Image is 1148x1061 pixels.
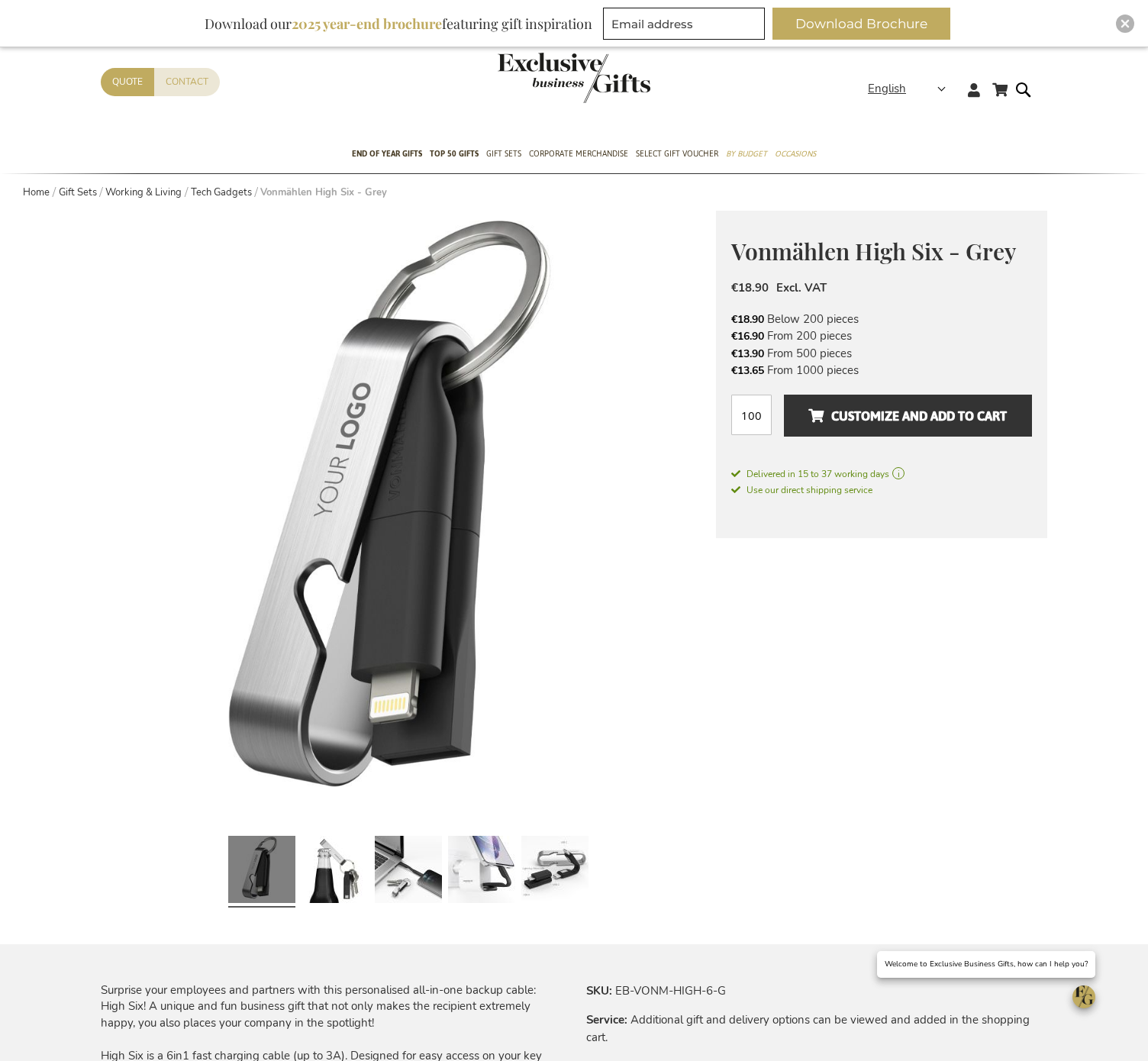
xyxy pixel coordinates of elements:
[59,185,97,199] a: Gift Sets
[868,80,906,98] span: English
[101,211,716,826] img: The All-in-One Backup Cable Vonmahlen high six
[731,482,872,497] a: Use our direct shipping service
[430,146,479,162] span: TOP 50 Gifts
[731,467,1032,481] a: Delivered in 15 to 37 working days
[1121,19,1130,28] img: Close
[101,68,154,96] a: Quote
[636,146,718,162] span: Select Gift Voucher
[529,146,628,162] span: Corporate Merchandise
[731,280,769,295] span: €18.90
[198,8,599,40] div: Download our featuring gift inspiration
[375,830,442,914] a: The All-in-One Backup Cable Vonmahlen high six
[731,395,772,435] input: Qty
[731,311,1032,327] li: Below 200 pieces
[772,8,950,40] button: Download Brochure
[775,146,816,162] span: Occasions
[731,327,1032,344] li: From 200 pieces
[521,830,589,914] a: The All-in-One Backup Cable Vonmahlen high six
[731,345,1032,362] li: From 500 pieces
[731,236,1016,266] span: Vonmählen High Six - Grey
[603,8,765,40] input: Email address
[731,362,1032,379] li: From 1000 pieces
[731,484,872,496] span: Use our direct shipping service
[260,185,387,199] strong: Vonmählen High Six - Grey
[352,146,422,162] span: End of year gifts
[292,15,442,33] b: 2025 year-end brochure
[23,185,50,199] a: Home
[498,53,650,103] img: Exclusive Business gifts logo
[731,312,764,327] span: €18.90
[603,8,769,44] form: marketing offers and promotions
[498,53,574,103] a: store logo
[1116,15,1134,33] div: Close
[784,395,1032,437] button: Customize and add to cart
[726,146,767,162] span: By Budget
[105,185,182,199] a: Working & Living
[776,280,827,295] span: Excl. VAT
[731,329,764,343] span: €16.90
[302,830,369,914] a: The All-in-One Backup Cable Vonmahlen high six
[808,404,1007,428] span: Customize and add to cart
[154,68,220,96] a: Contact
[731,347,764,361] span: €13.90
[228,830,295,914] a: The All-in-One Backup Cable Vonmahlen high six
[868,80,956,98] div: English
[486,146,521,162] span: Gift Sets
[448,830,515,914] a: The All-in-One Backup Cable Vonmahlen high six
[731,363,764,378] span: €13.65
[191,185,252,199] a: Tech Gadgets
